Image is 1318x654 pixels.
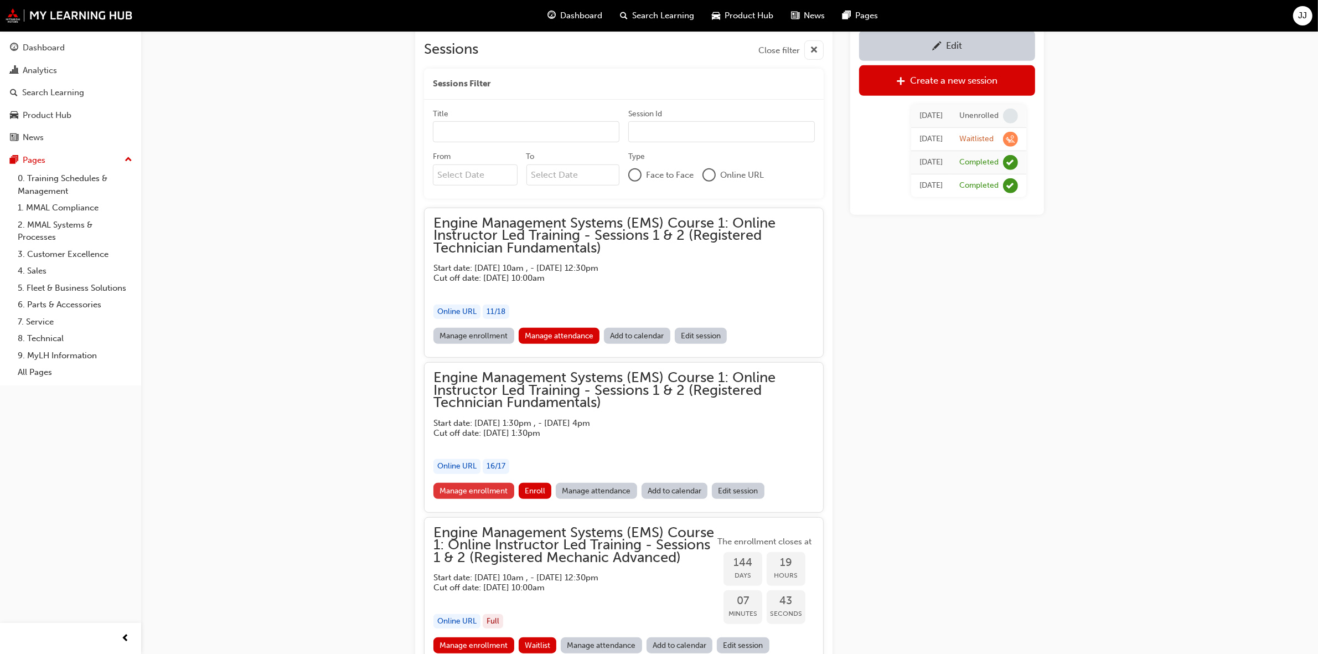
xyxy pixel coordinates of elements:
[723,569,762,582] span: Days
[23,109,71,122] div: Product Hub
[1293,6,1312,25] button: JJ
[723,595,762,607] span: 07
[767,595,805,607] span: 43
[13,262,137,280] a: 4. Sales
[433,273,797,283] h5: Cut off date: [DATE] 10:00am
[712,9,721,23] span: car-icon
[561,637,642,653] a: Manage attendance
[1299,9,1307,22] span: JJ
[23,42,65,54] div: Dashboard
[433,217,814,349] button: Engine Management Systems (EMS) Course 1: Online Instructor Led Training - Sessions 1 & 2 (Regist...
[647,637,713,653] a: Add to calendar
[717,637,769,653] a: Edit session
[483,459,509,474] div: 16 / 17
[525,486,545,496] span: Enroll
[433,418,797,428] h5: Start date: [DATE] 1:30pm , - [DATE] 4pm
[13,170,137,199] a: 0. Training Schedules & Management
[919,109,943,122] div: Mon Nov 25 2024 11:52:02 GMT+1100 (Australian Eastern Daylight Time)
[10,111,18,121] span: car-icon
[10,156,18,166] span: pages-icon
[525,641,550,650] span: Waitlist
[433,217,814,255] span: Engine Management Systems (EMS) Course 1: Online Instructor Led Training - Sessions 1 & 2 (Regist...
[932,41,942,52] span: pencil-icon
[856,9,878,22] span: Pages
[792,9,800,23] span: news-icon
[23,64,57,77] div: Analytics
[433,583,697,593] h5: Cut off date: [DATE] 10:00am
[433,459,480,474] div: Online URL
[13,217,137,246] a: 2. MMAL Systems & Processes
[959,157,999,167] div: Completed
[628,121,815,142] input: Session Id
[804,9,825,22] span: News
[22,86,84,99] div: Search Learning
[23,131,44,144] div: News
[4,83,137,103] a: Search Learning
[122,632,130,646] span: prev-icon
[10,88,18,98] span: search-icon
[911,75,998,86] div: Create a new session
[433,121,619,142] input: Title
[712,483,764,499] a: Edit session
[433,372,814,503] button: Engine Management Systems (EMS) Course 1: Online Instructor Led Training - Sessions 1 & 2 (Regist...
[433,328,514,344] a: Manage enrollment
[1003,108,1018,123] span: learningRecordVerb_NONE-icon
[4,150,137,171] button: Pages
[628,151,645,162] div: Type
[483,614,503,629] div: Full
[519,483,552,499] button: Enroll
[13,313,137,331] a: 7. Service
[13,280,137,297] a: 5. Fleet & Business Solutions
[561,9,603,22] span: Dashboard
[483,305,509,320] div: 11 / 18
[433,483,514,499] a: Manage enrollment
[433,637,514,653] a: Manage enrollment
[715,535,814,548] span: The enrollment closes at
[433,614,480,629] div: Online URL
[612,4,704,27] a: search-iconSearch Learning
[859,65,1035,95] a: Create a new session
[23,154,45,167] div: Pages
[526,164,620,186] input: To
[433,305,480,320] div: Online URL
[433,151,451,162] div: From
[433,109,448,120] div: Title
[519,637,557,653] button: Waitlist
[919,132,943,145] div: Mon Nov 25 2024 11:50:35 GMT+1100 (Australian Eastern Daylight Time)
[13,330,137,347] a: 8. Technical
[758,44,800,57] span: Close filter
[4,105,137,126] a: Product Hub
[859,30,1035,60] a: Edit
[897,76,906,87] span: plus-icon
[1003,131,1018,146] span: learningRecordVerb_WAITLIST-icon
[720,169,764,182] span: Online URL
[4,60,137,81] a: Analytics
[13,364,137,381] a: All Pages
[919,179,943,192] div: Thu Nov 30 2023 09:59:36 GMT+1100 (Australian Eastern Daylight Time)
[433,263,797,273] h5: Start date: [DATE] 10am , - [DATE] 12:30pm
[758,40,824,60] button: Close filter
[1003,155,1018,169] span: learningRecordVerb_COMPLETE-icon
[13,347,137,364] a: 9. MyLH Information
[424,40,478,60] h2: Sessions
[6,8,133,23] img: mmal
[604,328,670,344] a: Add to calendar
[767,569,805,582] span: Hours
[725,9,774,22] span: Product Hub
[433,428,797,438] h5: Cut off date: [DATE] 1:30pm
[433,164,518,186] input: From
[4,38,137,58] a: Dashboard
[433,573,697,583] h5: Start date: [DATE] 10am , - [DATE] 12:30pm
[13,246,137,263] a: 3. Customer Excellence
[10,43,18,53] span: guage-icon
[704,4,783,27] a: car-iconProduct Hub
[10,133,18,143] span: news-icon
[959,180,999,190] div: Completed
[646,169,694,182] span: Face to Face
[946,40,962,51] div: Edit
[519,328,600,344] a: Manage attendance
[4,127,137,148] a: News
[810,44,818,58] span: cross-icon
